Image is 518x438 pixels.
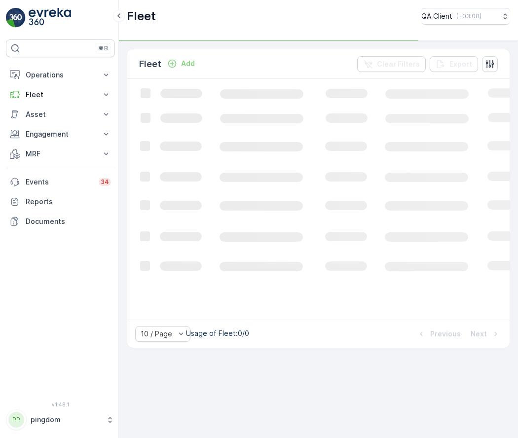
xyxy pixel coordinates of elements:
img: logo_light-DOdMpM7g.png [29,8,71,28]
button: Fleet [6,85,115,105]
button: Asset [6,105,115,124]
p: Add [181,59,195,69]
p: QA Client [421,11,452,21]
p: pingdom [31,415,101,425]
p: 34 [101,178,109,186]
p: Fleet [139,57,161,71]
p: ⌘B [98,44,108,52]
p: Events [26,177,93,187]
p: Export [449,59,472,69]
a: Events34 [6,172,115,192]
p: Documents [26,217,111,226]
button: PPpingdom [6,409,115,430]
p: Usage of Fleet : 0/0 [186,328,249,338]
button: Engagement [6,124,115,144]
p: MRF [26,149,95,159]
p: Fleet [26,90,95,100]
p: Fleet [127,8,156,24]
button: Add [163,58,199,70]
p: Asset [26,109,95,119]
button: Previous [415,328,462,340]
button: Clear Filters [357,56,426,72]
p: Operations [26,70,95,80]
div: PP [8,412,24,428]
span: v 1.48.1 [6,401,115,407]
p: Previous [430,329,461,339]
a: Reports [6,192,115,212]
p: Next [471,329,487,339]
button: MRF [6,144,115,164]
p: ( +03:00 ) [456,12,481,20]
button: Export [430,56,478,72]
p: Clear Filters [377,59,420,69]
button: QA Client(+03:00) [421,8,510,25]
button: Next [470,328,502,340]
p: Reports [26,197,111,207]
p: Engagement [26,129,95,139]
img: logo [6,8,26,28]
button: Operations [6,65,115,85]
a: Documents [6,212,115,231]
